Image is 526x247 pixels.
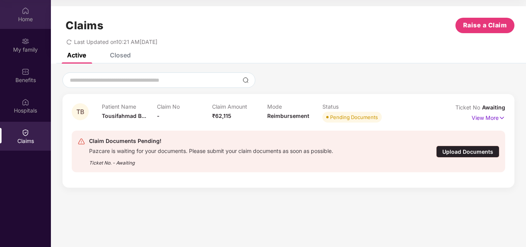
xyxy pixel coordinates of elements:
span: Reimbursement [267,113,309,119]
span: Tousifahmad B... [102,113,146,119]
div: Closed [110,51,131,59]
p: Mode [267,103,322,110]
img: svg+xml;base64,PHN2ZyBpZD0iSG9tZSIgeG1sbnM9Imh0dHA6Ly93d3cudzMub3JnLzIwMDAvc3ZnIiB3aWR0aD0iMjAiIG... [22,7,29,15]
img: svg+xml;base64,PHN2ZyB3aWR0aD0iMjAiIGhlaWdodD0iMjAiIHZpZXdCb3g9IjAgMCAyMCAyMCIgZmlsbD0ibm9uZSIgeG... [22,37,29,45]
span: Last Updated on 10:21 AM[DATE] [74,39,157,45]
span: Awaiting [482,104,505,111]
img: svg+xml;base64,PHN2ZyBpZD0iQmVuZWZpdHMiIHhtbG5zPSJodHRwOi8vd3d3LnczLm9yZy8yMDAwL3N2ZyIgd2lkdGg9Ij... [22,68,29,76]
div: Pending Documents [330,113,378,121]
div: Claim Documents Pending! [89,136,333,146]
img: svg+xml;base64,PHN2ZyBpZD0iSG9zcGl0YWxzIiB4bWxucz0iaHR0cDovL3d3dy53My5vcmcvMjAwMC9zdmciIHdpZHRoPS... [22,98,29,106]
div: Pazcare is waiting for your documents. Please submit your claim documents as soon as possible. [89,146,333,155]
span: TB [76,109,84,115]
img: svg+xml;base64,PHN2ZyB4bWxucz0iaHR0cDovL3d3dy53My5vcmcvMjAwMC9zdmciIHdpZHRoPSIxNyIgaGVpZ2h0PSIxNy... [499,114,505,122]
button: Raise a Claim [455,18,514,33]
img: svg+xml;base64,PHN2ZyBpZD0iU2VhcmNoLTMyeDMyIiB4bWxucz0iaHR0cDovL3d3dy53My5vcmcvMjAwMC9zdmciIHdpZH... [243,77,249,83]
span: redo [66,39,72,45]
p: Claim No [157,103,212,110]
img: svg+xml;base64,PHN2ZyBpZD0iQ2xhaW0iIHhtbG5zPSJodHRwOi8vd3d3LnczLm9yZy8yMDAwL3N2ZyIgd2lkdGg9IjIwIi... [22,129,29,136]
div: Ticket No. - Awaiting [89,155,333,166]
span: Ticket No [455,104,482,111]
span: ₹62,115 [212,113,231,119]
p: Claim Amount [212,103,267,110]
p: Status [322,103,378,110]
div: Upload Documents [436,146,499,158]
div: Active [67,51,86,59]
span: - [157,113,160,119]
img: svg+xml;base64,PHN2ZyB4bWxucz0iaHR0cDovL3d3dy53My5vcmcvMjAwMC9zdmciIHdpZHRoPSIyNCIgaGVpZ2h0PSIyNC... [78,138,85,145]
p: Patient Name [102,103,157,110]
p: View More [472,112,505,122]
span: Raise a Claim [463,20,507,30]
h1: Claims [66,19,103,32]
